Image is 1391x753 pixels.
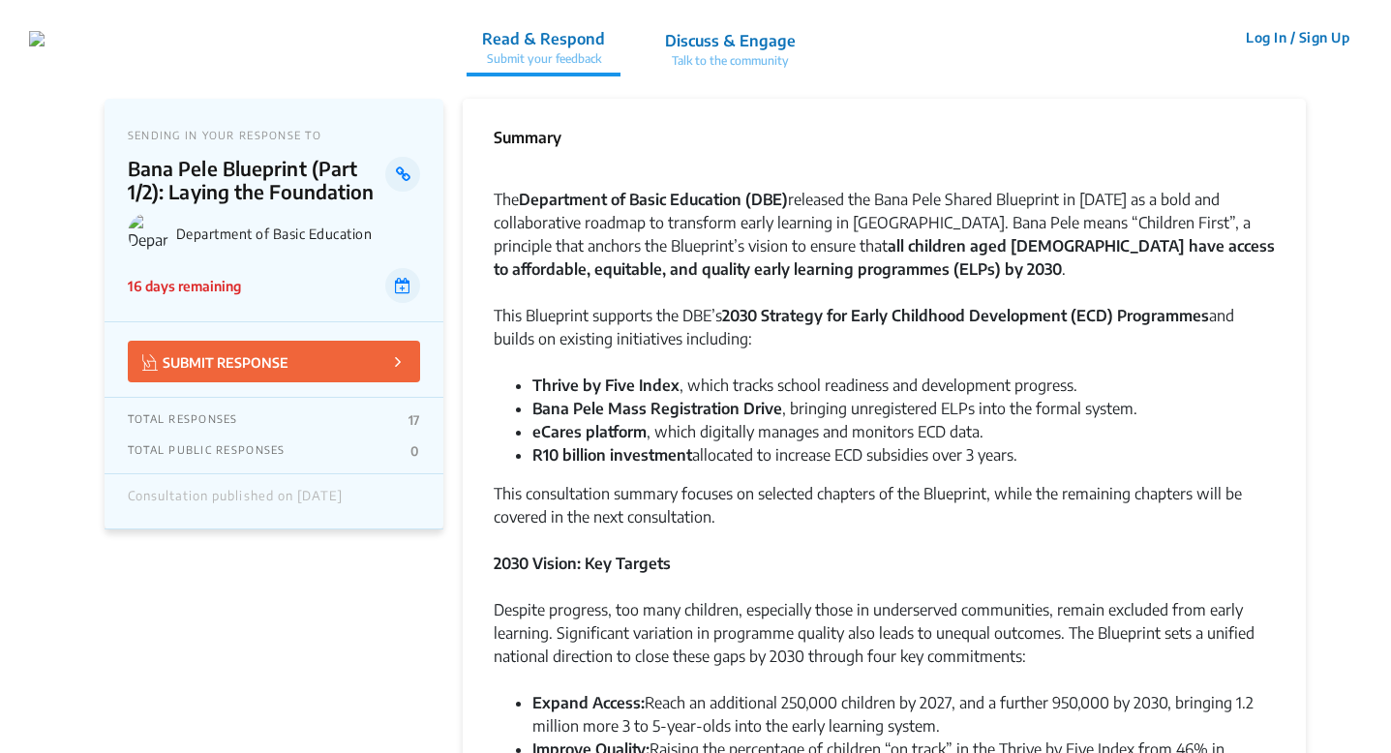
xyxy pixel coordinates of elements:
[610,445,692,465] strong: investment
[519,190,788,209] strong: Department of Basic Education (DBE)
[142,350,288,373] p: SUBMIT RESPONSE
[176,226,420,242] p: Department of Basic Education
[494,482,1275,552] div: This consultation summary focuses on selected chapters of the Blueprint, while the remaining chap...
[128,489,343,514] div: Consultation published on [DATE]
[665,52,796,70] p: Talk to the community
[128,443,286,459] p: TOTAL PUBLIC RESPONSES
[482,50,605,68] p: Submit your feedback
[665,29,796,52] p: Discuss & Engage
[128,213,168,254] img: Department of Basic Education logo
[408,412,420,428] p: 17
[410,443,419,459] p: 0
[494,598,1275,691] div: Despite progress, too many children, especially those in underserved communities, remain excluded...
[532,443,1275,467] li: allocated to increase ECD subsidies over 3 years.
[494,304,1275,374] div: This Blueprint supports the DBE’s and builds on existing initiatives including:
[128,157,386,203] p: Bana Pele Blueprint (Part 1/2): Laying the Foundation
[532,374,1275,397] li: , which tracks school readiness and development progress.
[128,276,241,296] p: 16 days remaining
[128,412,238,428] p: TOTAL RESPONSES
[128,341,420,382] button: SUBMIT RESPONSE
[482,27,605,50] p: Read & Respond
[532,445,606,465] strong: R10 billion
[494,126,561,149] p: Summary
[532,420,1275,443] li: , which digitally manages and monitors ECD data.
[128,129,420,141] p: SENDING IN YOUR RESPONSE TO
[142,354,158,371] img: Vector.jpg
[29,31,45,46] img: r3bhv9o7vttlwasn7lg2llmba4yf
[722,306,1209,325] strong: 2030 Strategy for Early Childhood Development (ECD) Programmes
[532,693,645,712] strong: Expand Access:
[494,554,671,573] strong: 2030 Vision: Key Targets
[532,399,782,418] strong: Bana Pele Mass Registration Drive
[532,376,680,395] strong: Thrive by Five Index
[494,188,1275,304] div: The released the Bana Pele Shared Blueprint in [DATE] as a bold and collaborative roadmap to tran...
[1233,22,1362,52] button: Log In / Sign Up
[532,397,1275,420] li: , bringing unregistered ELPs into the formal system.
[532,422,647,441] strong: eCares platform
[532,691,1275,738] li: Reach an additional 250,000 children by 2027, and a further 950,000 by 2030, bringing 1.2 million...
